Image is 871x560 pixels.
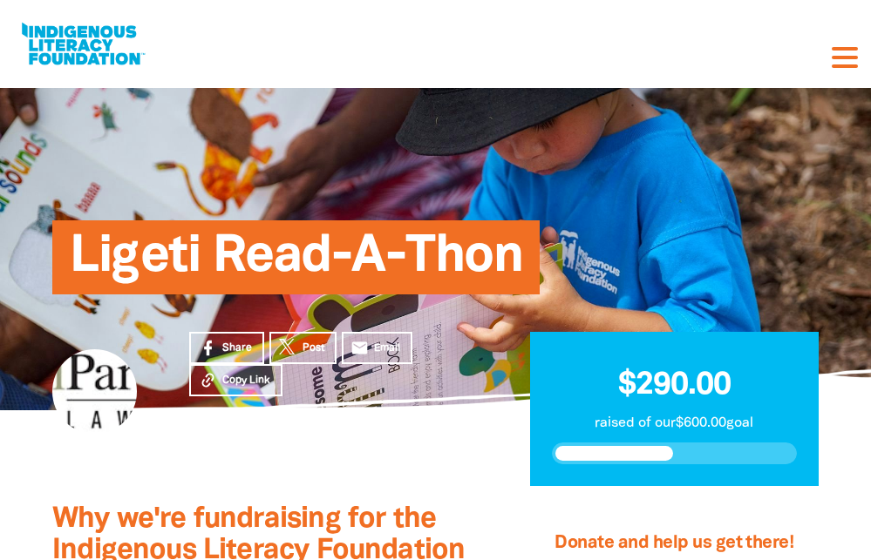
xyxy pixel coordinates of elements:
span: Share [222,341,252,356]
a: Share [189,332,264,364]
a: emailEmail [342,332,413,364]
span: Post [303,341,324,356]
span: Ligeti Read-A-Thon [70,233,522,294]
p: raised of our $600.00 goal [552,413,797,434]
button: Copy Link [189,364,282,396]
span: Email [374,341,400,356]
span: Copy Link [222,373,270,388]
a: Post [269,332,337,364]
i: email [350,339,369,357]
span: $290.00 [618,371,732,400]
